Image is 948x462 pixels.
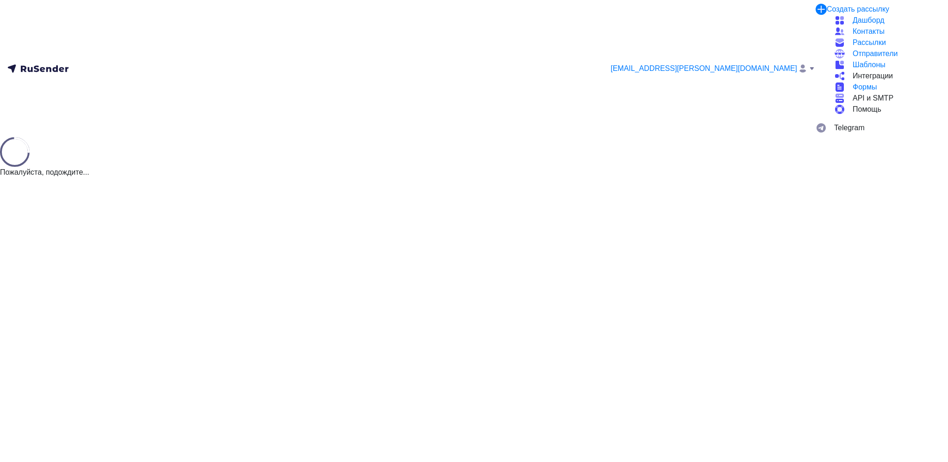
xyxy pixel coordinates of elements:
[834,37,941,48] a: Рассылки
[834,26,941,37] a: Контакты
[834,59,941,70] a: Шаблоны
[611,63,816,75] a: [EMAIL_ADDRESS][PERSON_NAME][DOMAIN_NAME]
[853,82,877,93] span: Формы
[853,37,886,48] span: Рассылки
[611,63,797,74] span: [EMAIL_ADDRESS][PERSON_NAME][DOMAIN_NAME]
[853,70,893,82] span: Интеграции
[853,104,881,115] span: Помощь
[853,48,898,59] span: Отправители
[834,122,865,133] span: Telegram
[834,48,941,59] a: Отправители
[827,4,889,15] div: Создать рассылку
[853,26,885,37] span: Контакты
[834,82,941,93] a: Формы
[853,59,886,70] span: Шаблоны
[853,15,885,26] span: Дашборд
[853,93,893,104] span: API и SMTP
[834,15,941,26] a: Дашборд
